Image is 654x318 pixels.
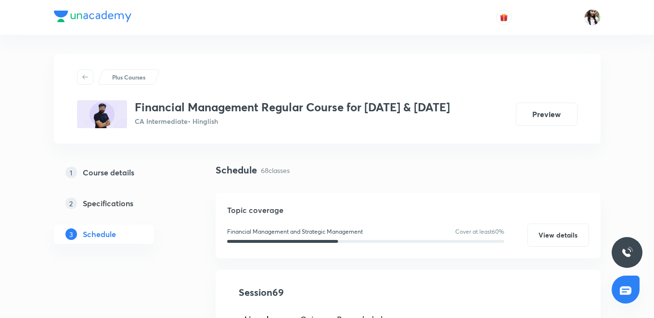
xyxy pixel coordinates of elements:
img: Company Logo [54,11,131,22]
a: 2Specifications [54,194,185,213]
p: Cover at least 60 % [455,227,504,236]
img: avatar [500,13,508,22]
button: avatar [496,10,512,25]
p: Plus Courses [112,73,145,81]
p: Financial Management and Strategic Management [227,227,363,236]
h4: Schedule [216,163,257,177]
img: BADD264C-4CD8-46FB-9443-E903335F4D38_plus.png [77,100,127,128]
a: Company Logo [54,11,131,25]
a: 1Course details [54,163,185,182]
button: View details [527,224,589,247]
img: ttu [621,247,633,258]
p: 68 classes [261,165,290,175]
p: 1 [65,167,77,178]
h3: Financial Management Regular Course for [DATE] & [DATE] [135,100,450,114]
h5: Topic coverage [227,204,589,216]
h4: Session 69 [239,285,414,300]
h5: Course details [83,167,134,178]
p: CA Intermediate • Hinglish [135,116,450,126]
p: 3 [65,228,77,240]
h5: Schedule [83,228,116,240]
img: Bismita Dutta [584,9,601,26]
h5: Specifications [83,198,133,209]
button: Preview [516,103,577,126]
p: 2 [65,198,77,209]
